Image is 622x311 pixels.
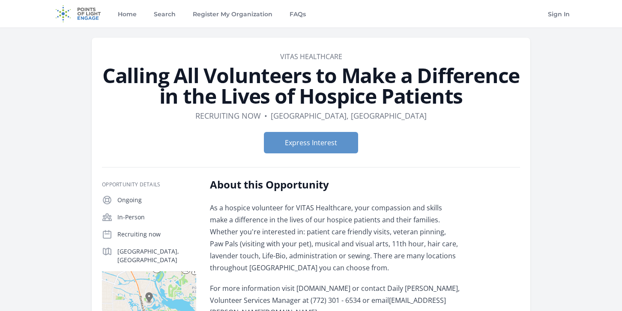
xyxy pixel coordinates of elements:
p: Ongoing [117,196,196,204]
p: As a hospice volunteer for VITAS Healthcare, your compassion and skills make a difference in the ... [210,202,461,274]
h1: Calling All Volunteers to Make a Difference in the Lives of Hospice Patients [102,65,520,106]
h2: About this Opportunity [210,178,461,191]
dd: [GEOGRAPHIC_DATA], [GEOGRAPHIC_DATA] [271,110,427,122]
a: VITAS Healthcare [280,52,342,61]
h3: Opportunity Details [102,181,196,188]
dd: Recruiting now [195,110,261,122]
p: In-Person [117,213,196,221]
p: [GEOGRAPHIC_DATA], [GEOGRAPHIC_DATA] [117,247,196,264]
button: Express Interest [264,132,358,153]
p: Recruiting now [117,230,196,239]
div: • [264,110,267,122]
